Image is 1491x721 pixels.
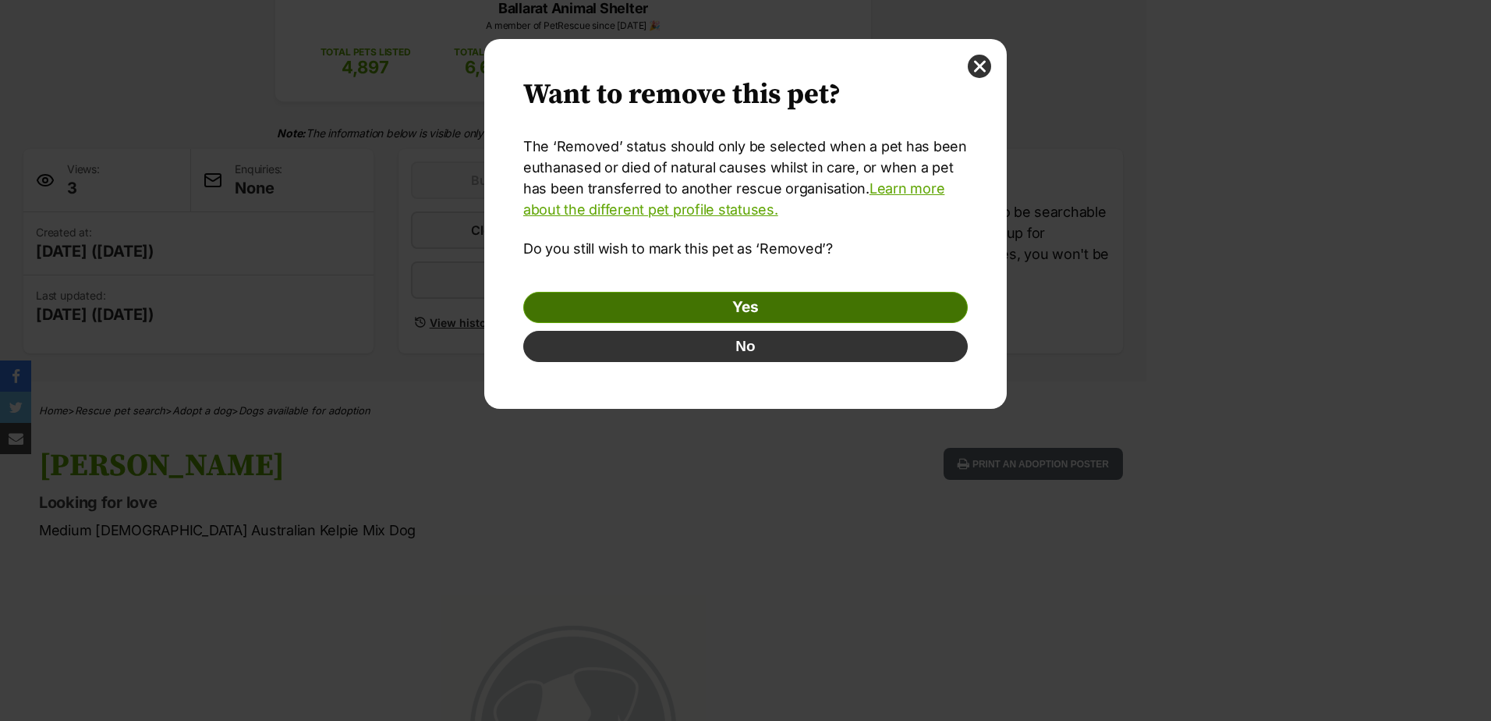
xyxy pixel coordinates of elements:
h2: Want to remove this pet? [523,78,968,112]
p: The ‘Removed’ status should only be selected when a pet has been euthanased or died of natural ca... [523,136,968,220]
p: Do you still wish to mark this pet as ‘Removed’? [523,238,968,259]
button: No [523,331,968,362]
a: Yes [523,292,968,323]
a: Learn more about the different pet profile statuses. [523,180,944,218]
button: close [968,55,991,78]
